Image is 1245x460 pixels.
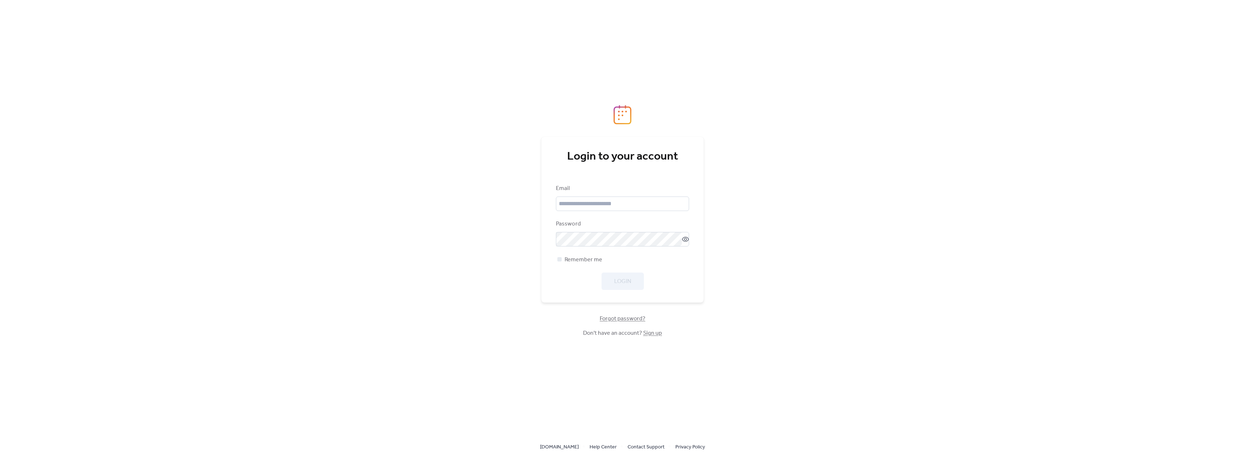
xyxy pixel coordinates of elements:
[540,443,579,452] span: [DOMAIN_NAME]
[556,149,689,164] div: Login to your account
[613,105,632,125] img: logo
[628,443,664,452] span: Contact Support
[565,256,602,264] span: Remember me
[600,315,645,323] span: Forgot password?
[583,329,662,338] span: Don't have an account?
[540,442,579,451] a: [DOMAIN_NAME]
[675,443,705,452] span: Privacy Policy
[556,220,688,228] div: Password
[675,442,705,451] a: Privacy Policy
[600,317,645,321] a: Forgot password?
[556,184,688,193] div: Email
[590,443,617,452] span: Help Center
[590,442,617,451] a: Help Center
[628,442,664,451] a: Contact Support
[643,328,662,339] a: Sign up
